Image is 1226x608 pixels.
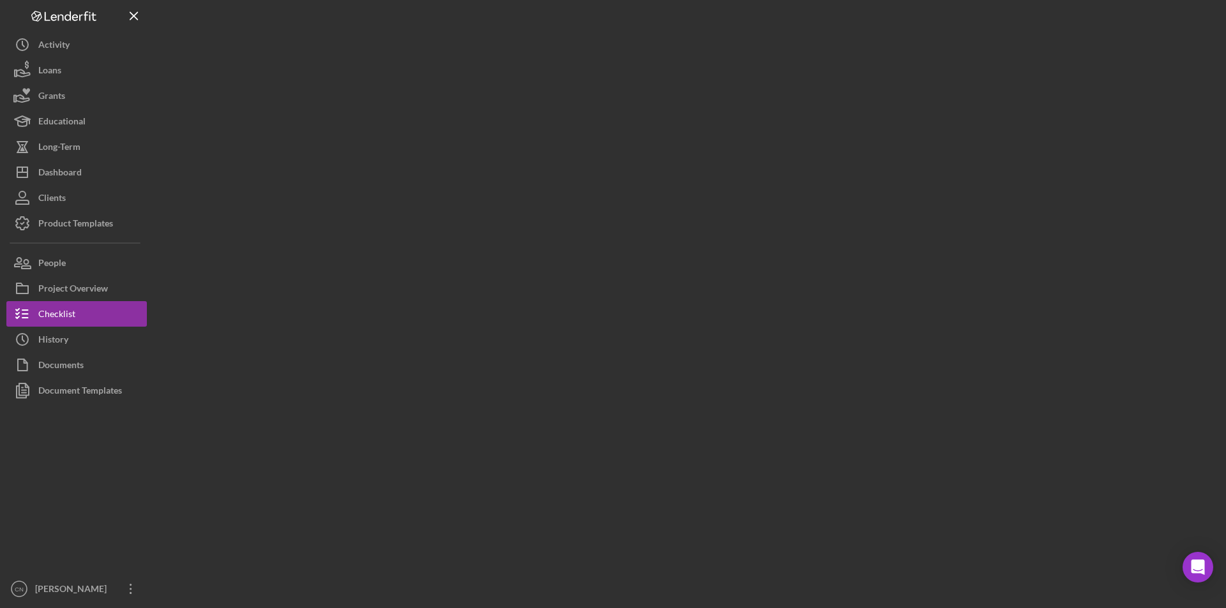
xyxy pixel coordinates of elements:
div: Open Intercom Messenger [1183,552,1213,582]
button: Long-Term [6,134,147,159]
button: Clients [6,185,147,211]
button: Document Templates [6,378,147,403]
button: Activity [6,32,147,57]
div: Document Templates [38,378,122,406]
div: Documents [38,352,84,381]
button: Loans [6,57,147,83]
div: Long-Term [38,134,80,163]
button: History [6,327,147,352]
div: Product Templates [38,211,113,239]
text: CN [15,586,24,593]
div: Checklist [38,301,75,330]
div: Activity [38,32,70,61]
button: Dashboard [6,159,147,185]
div: [PERSON_NAME] [32,576,115,605]
div: Grants [38,83,65,112]
div: Loans [38,57,61,86]
button: Grants [6,83,147,108]
button: CN[PERSON_NAME] [6,576,147,602]
button: Documents [6,352,147,378]
button: Checklist [6,301,147,327]
button: Educational [6,108,147,134]
div: People [38,250,66,279]
div: History [38,327,68,355]
div: Project Overview [38,276,108,304]
div: Educational [38,108,86,137]
div: Dashboard [38,159,82,188]
button: Project Overview [6,276,147,301]
div: Clients [38,185,66,214]
button: Product Templates [6,211,147,236]
button: People [6,250,147,276]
